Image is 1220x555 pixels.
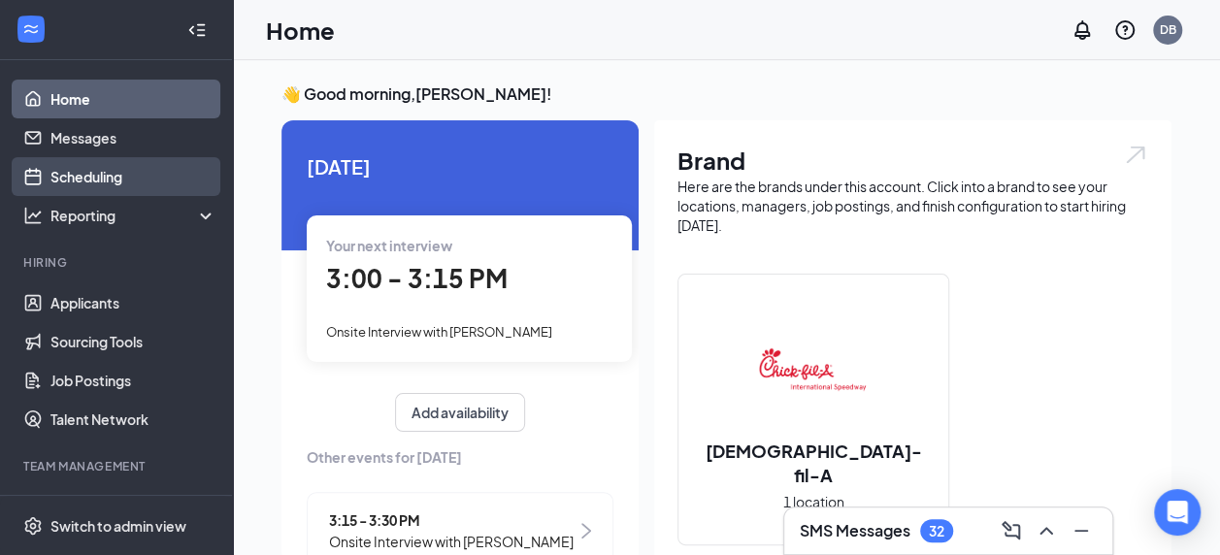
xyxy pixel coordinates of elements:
[326,237,452,254] span: Your next interview
[1070,519,1093,542] svg: Minimize
[21,19,41,39] svg: WorkstreamLogo
[783,491,844,512] span: 1 location
[187,20,207,40] svg: Collapse
[1123,144,1148,166] img: open.6027fd2a22e1237b5b06.svg
[307,446,613,468] span: Other events for [DATE]
[50,400,216,439] a: Talent Network
[23,516,43,536] svg: Settings
[326,262,508,294] span: 3:00 - 3:15 PM
[929,523,944,539] div: 32
[266,14,335,47] h1: Home
[50,322,216,361] a: Sourcing Tools
[50,118,216,157] a: Messages
[677,144,1148,177] h1: Brand
[1071,18,1094,42] svg: Notifications
[23,206,43,225] svg: Analysis
[50,80,216,118] a: Home
[329,509,574,531] span: 3:15 - 3:30 PM
[50,361,216,400] a: Job Postings
[1113,18,1137,42] svg: QuestionInfo
[326,324,552,340] span: Onsite Interview with [PERSON_NAME]
[281,83,1171,105] h3: 👋 Good morning, [PERSON_NAME] !
[800,520,910,541] h3: SMS Messages
[677,177,1148,235] div: Here are the brands under this account. Click into a brand to see your locations, managers, job p...
[1154,489,1201,536] div: Open Intercom Messenger
[395,393,525,432] button: Add availability
[1160,21,1176,38] div: DB
[996,515,1027,546] button: ComposeMessage
[751,307,875,431] img: Chick-fil-A
[23,254,213,271] div: Hiring
[1031,515,1062,546] button: ChevronUp
[50,206,217,225] div: Reporting
[50,516,186,536] div: Switch to admin view
[50,283,216,322] a: Applicants
[1035,519,1058,542] svg: ChevronUp
[23,458,213,474] div: Team Management
[50,157,216,196] a: Scheduling
[329,531,574,552] span: Onsite Interview with [PERSON_NAME]
[1066,515,1097,546] button: Minimize
[678,439,948,487] h2: [DEMOGRAPHIC_DATA]-fil-A
[1000,519,1023,542] svg: ComposeMessage
[307,151,613,181] span: [DATE]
